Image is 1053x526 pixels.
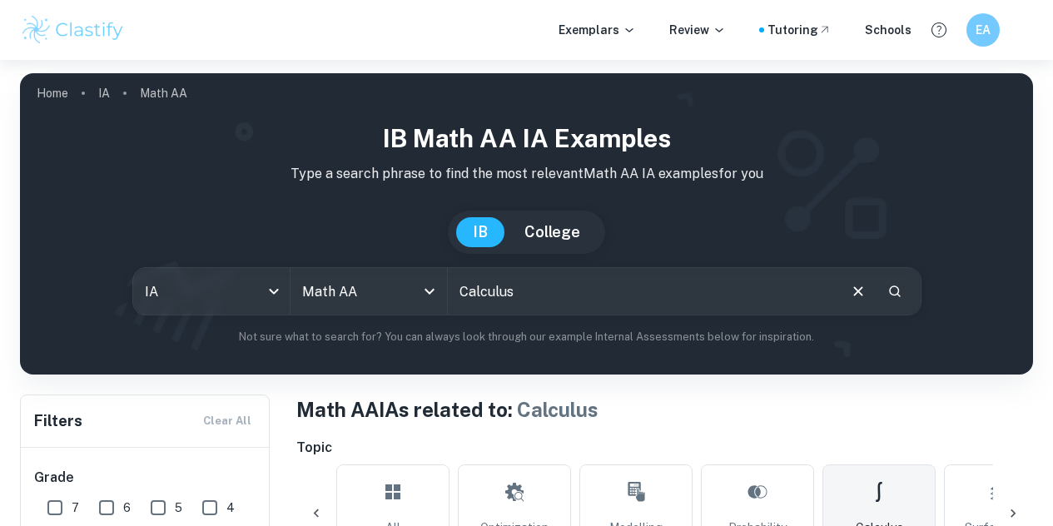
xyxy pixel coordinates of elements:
[966,13,1000,47] button: EA
[559,21,636,39] p: Exemplars
[175,499,182,517] span: 5
[37,82,68,105] a: Home
[974,21,993,39] h6: EA
[33,329,1020,345] p: Not sure what to search for? You can always look through our example Internal Assessments below f...
[418,280,441,303] button: Open
[842,275,874,307] button: Clear
[20,73,1033,375] img: profile cover
[140,84,187,102] p: Math AA
[20,13,126,47] img: Clastify logo
[517,398,599,421] span: Calculus
[34,409,82,433] h6: Filters
[226,499,235,517] span: 4
[72,499,79,517] span: 7
[296,438,1033,458] h6: Topic
[767,21,832,39] a: Tutoring
[456,217,504,247] button: IB
[925,16,953,44] button: Help and Feedback
[669,21,726,39] p: Review
[133,268,290,315] div: IA
[881,277,909,305] button: Search
[508,217,597,247] button: College
[123,499,131,517] span: 6
[33,164,1020,184] p: Type a search phrase to find the most relevant Math AA IA examples for you
[865,21,911,39] a: Schools
[448,268,836,315] input: E.g. modelling a logo, player arrangements, shape of an egg...
[34,468,257,488] h6: Grade
[296,394,1033,424] h1: Math AA IAs related to:
[98,82,110,105] a: IA
[33,120,1020,157] h1: IB Math AA IA examples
